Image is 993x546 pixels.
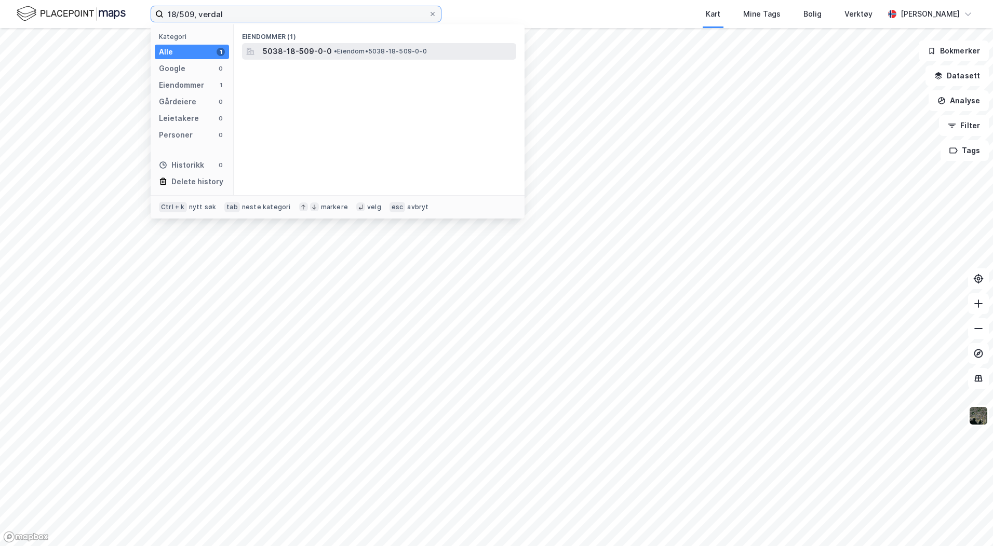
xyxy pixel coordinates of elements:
button: Datasett [925,65,989,86]
button: Bokmerker [919,40,989,61]
div: Gårdeiere [159,95,196,108]
span: • [334,47,337,55]
div: Eiendommer [159,79,204,91]
div: Personer [159,129,193,141]
div: Delete history [171,175,223,188]
div: Ctrl + k [159,202,187,212]
div: 1 [217,48,225,56]
div: Kategori [159,33,229,40]
iframe: Chat Widget [941,496,993,546]
div: Historikk [159,159,204,171]
button: Tags [941,140,989,161]
a: Mapbox homepage [3,531,49,543]
div: Bolig [803,8,822,20]
div: 1 [217,81,225,89]
div: esc [390,202,406,212]
div: Eiendommer (1) [234,24,525,43]
div: [PERSON_NAME] [901,8,960,20]
div: Google [159,62,185,75]
div: 0 [217,161,225,169]
img: 9k= [969,406,988,426]
div: Verktøy [844,8,873,20]
div: Alle [159,46,173,58]
div: velg [367,203,381,211]
div: Leietakere [159,112,199,125]
div: Kart [706,8,720,20]
input: Søk på adresse, matrikkel, gårdeiere, leietakere eller personer [164,6,428,22]
img: logo.f888ab2527a4732fd821a326f86c7f29.svg [17,5,126,23]
div: avbryt [407,203,428,211]
div: tab [224,202,240,212]
div: Mine Tags [743,8,781,20]
div: 0 [217,131,225,139]
div: 0 [217,114,225,122]
span: 5038-18-509-0-0 [263,45,332,58]
div: nytt søk [189,203,217,211]
button: Filter [939,115,989,136]
div: 0 [217,64,225,73]
div: Kontrollprogram for chat [941,496,993,546]
button: Analyse [929,90,989,111]
div: markere [321,203,348,211]
span: Eiendom • 5038-18-509-0-0 [334,47,427,56]
div: neste kategori [242,203,291,211]
div: 0 [217,98,225,106]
